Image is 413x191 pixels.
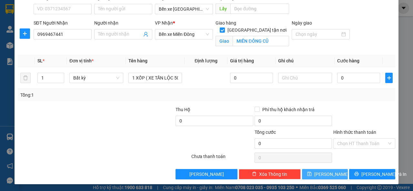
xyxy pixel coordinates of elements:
[159,29,209,39] span: Bến xe Miền Đông
[34,19,92,27] div: SĐT Người Nhận
[128,58,147,63] span: Tên hàng
[176,107,190,112] span: Thu Hộ
[349,169,395,179] button: printer[PERSON_NAME] và In
[296,31,340,38] input: Ngày giao
[230,73,273,83] input: 0
[239,169,301,179] button: deleteXóa Thông tin
[94,19,152,27] div: Người nhận
[176,169,237,179] button: [PERSON_NAME]
[37,58,43,63] span: SL
[260,106,317,113] span: Phí thu hộ khách nhận trả
[69,58,94,63] span: Đơn vị tính
[230,58,254,63] span: Giá trị hàng
[233,36,289,46] input: Giao tận nơi
[386,75,392,80] span: plus
[73,73,119,83] span: Bất kỳ
[252,172,257,177] span: delete
[216,36,233,46] span: Giao
[20,28,30,39] button: plus
[195,58,217,63] span: Định lượng
[385,73,393,83] button: plus
[255,130,276,135] span: Tổng cước
[259,171,287,178] span: Xóa Thông tin
[354,172,359,177] span: printer
[276,55,335,67] th: Ghi chú
[20,31,30,36] span: plus
[191,153,254,164] div: Chưa thanh toán
[292,20,312,26] label: Ngày giao
[307,172,312,177] span: save
[361,171,407,178] span: [PERSON_NAME] và In
[155,20,173,26] span: VP Nhận
[337,58,359,63] span: Cước hàng
[216,4,230,14] span: Lấy
[314,171,349,178] span: [PERSON_NAME]
[278,73,332,83] input: Ghi Chú
[302,169,348,179] button: save[PERSON_NAME]
[216,20,236,26] span: Giao hàng
[333,130,376,135] label: Hình thức thanh toán
[20,73,31,83] button: delete
[143,32,148,37] span: user-add
[189,171,224,178] span: [PERSON_NAME]
[159,4,209,14] span: Bến xe Quảng Ngãi
[20,91,160,99] div: Tổng: 1
[128,73,182,83] input: VD: Bàn, Ghế
[225,27,289,34] span: [GEOGRAPHIC_DATA] tận nơi
[230,4,289,14] input: Dọc đường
